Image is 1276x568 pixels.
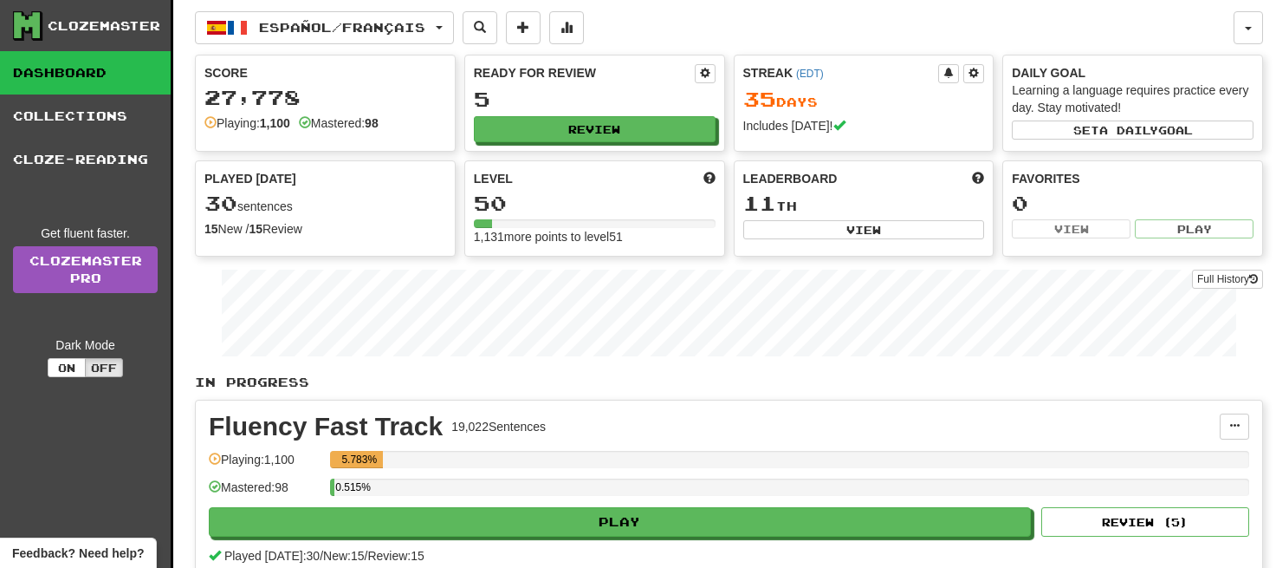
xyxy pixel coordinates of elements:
button: Play [1135,219,1253,238]
button: On [48,358,86,377]
div: Daily Goal [1012,64,1253,82]
div: Score [204,64,446,82]
span: 30 [204,191,237,215]
span: Played [DATE] [204,170,296,187]
span: Open feedback widget [12,545,144,562]
button: More stats [549,11,584,44]
strong: 1,100 [260,116,290,130]
div: 5 [474,88,716,110]
span: Español / Français [259,20,425,35]
div: Mastered: [299,114,379,132]
button: View [743,220,985,239]
div: Playing: 1,100 [209,451,321,480]
button: Full History [1192,270,1263,289]
div: 50 [474,193,716,214]
span: Review: 15 [367,549,424,563]
p: In Progress [195,374,1263,391]
div: 1,131 more points to level 51 [474,228,716,245]
span: 35 [743,87,776,111]
div: Clozemaster [48,17,160,35]
div: Mastered: 98 [209,479,321,507]
button: View [1012,219,1130,238]
button: Español/Français [195,11,454,44]
span: 11 [743,191,776,215]
a: (EDT) [796,68,824,80]
div: 0 [1012,193,1253,214]
span: New: 15 [323,549,364,563]
div: Includes [DATE]! [743,117,985,134]
div: Streak [743,64,939,82]
a: ClozemasterPro [13,246,158,293]
button: Review [474,116,716,142]
div: sentences [204,193,446,215]
div: Playing: [204,114,290,132]
span: Leaderboard [743,170,838,187]
button: Search sentences [463,11,497,44]
button: Add sentence to collection [506,11,541,44]
div: 27,778 [204,87,446,108]
button: Play [209,507,1031,537]
div: New / Review [204,220,446,238]
div: 19,022 Sentences [451,418,546,435]
span: This week in points, UTC [972,170,984,187]
div: Fluency Fast Track [209,414,443,440]
div: Ready for Review [474,64,695,82]
div: Day s [743,88,985,111]
div: Get fluent faster. [13,225,158,242]
button: Review (5) [1041,507,1249,537]
button: Off [85,358,123,377]
div: Learning a language requires practice every day. Stay motivated! [1012,82,1253,116]
span: Level [474,170,513,187]
div: Dark Mode [13,336,158,354]
div: Favorites [1012,170,1253,187]
div: th [743,193,985,215]
strong: 98 [365,116,379,130]
span: / [320,549,323,563]
strong: 15 [249,222,262,236]
button: Seta dailygoal [1012,121,1253,140]
span: Played [DATE]: 30 [224,549,320,563]
div: 5.783% [335,451,383,468]
span: / [365,549,368,563]
span: a daily [1099,124,1158,136]
strong: 15 [204,222,218,236]
span: Score more points to level up [703,170,716,187]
